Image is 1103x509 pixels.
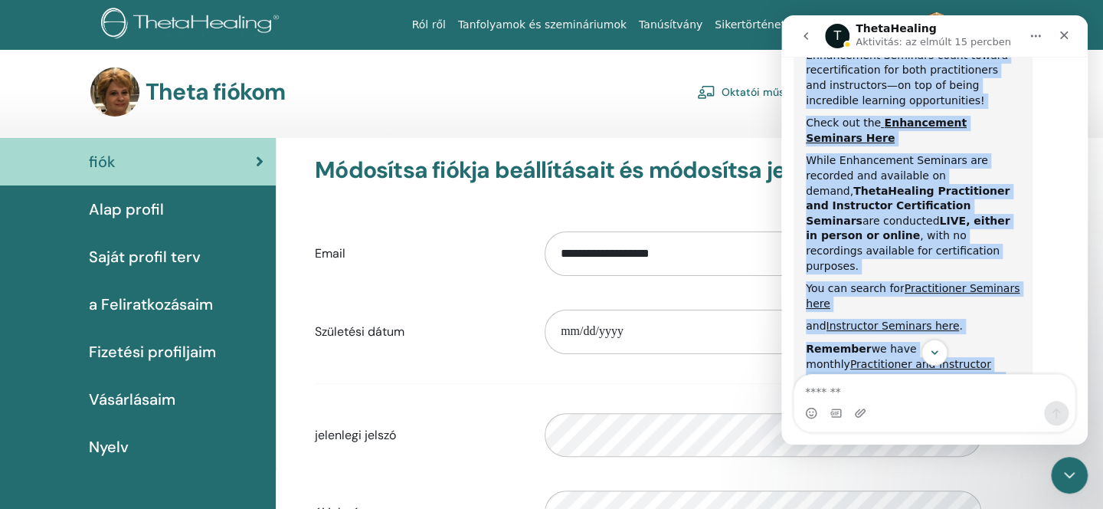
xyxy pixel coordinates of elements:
[781,15,1088,445] iframe: Intercom live chat
[13,360,293,386] textarea: Üzenet…
[315,156,981,184] h3: Módosítsa fiókja beállításait és módosítsa jelszavát
[89,198,164,221] span: Alap profil
[25,101,185,129] a: Enhancement Seminars Here
[804,11,878,39] a: Erőforrások
[24,392,36,404] button: Emojiválasztó
[89,150,116,173] span: fiók
[25,304,239,319] div: and .
[89,435,129,458] span: Nyelv
[709,11,804,39] a: Sikertörténetek
[1051,457,1088,494] iframe: Intercom live chat
[25,138,239,258] div: While Enhancement Seminars are recorded and available on demand, are conducted , with no recordin...
[73,392,85,404] button: Csatolmány feltöltése
[697,80,812,104] a: Oktatói műszerfal
[44,304,178,317] a: Instructor Seminars here
[303,317,533,346] label: Születési dátum
[303,239,533,268] label: Email
[89,388,175,411] span: Vásárlásaim
[89,245,201,268] span: Saját profil terv
[263,386,287,410] button: Üzenet küldése…
[697,85,715,99] img: chalkboard-teacher.svg
[140,324,166,350] button: Scroll to bottom
[406,11,452,39] a: Ról ről
[101,8,284,42] img: logo.png
[90,67,139,117] img: default.jpg
[89,340,216,363] span: Fizetési profiljaim
[25,169,228,212] b: ThetaHealing Practitioner and Instructor Certification Seminars
[878,11,912,39] a: Bolt
[89,293,213,316] span: a Feliratkozásaim
[25,267,238,294] a: Practitioner Seminars here
[452,11,633,39] a: Tanfolyamok és szemináriumok
[303,421,533,450] label: jelenlegi jelszó
[25,100,239,130] div: Check out the
[146,78,285,106] h3: Theta fiókom
[25,266,239,296] div: You can search for
[48,392,61,404] button: GIF-választó
[633,11,709,39] a: Tanúsítvány
[924,12,948,37] img: default.jpg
